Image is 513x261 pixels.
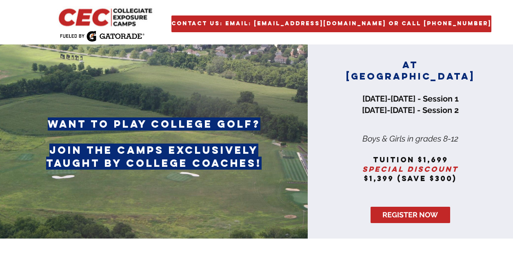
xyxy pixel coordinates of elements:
a: Contact Us: Email: golf@collegiatecamps.com or Call 954 482 4979 [171,15,491,32]
span: Contact Us: Email: [EMAIL_ADDRESS][DOMAIN_NAME] or Call [PHONE_NUMBER] [171,20,491,27]
span: want to play college golf? [48,117,260,130]
img: CEC Logo Primary_edited.jpg [57,6,156,27]
span: $1,399 (save $300) [364,174,457,183]
span: Boys & Girls in grades 8-12 [362,134,458,144]
span: [DATE]-[DATE] - Session 1 [DATE]-[DATE] - Session 2 [362,94,459,115]
span: special discount [362,164,458,174]
img: Fueled by Gatorade.png [60,31,144,42]
span: tuition $1,699 [373,155,448,164]
span: AT [GEOGRAPHIC_DATA] [346,59,475,82]
a: REGISTER NOW [371,207,450,223]
span: REGISTER NOW [382,210,438,220]
span: join the camps exclusively taught by college coaches! [46,144,262,170]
